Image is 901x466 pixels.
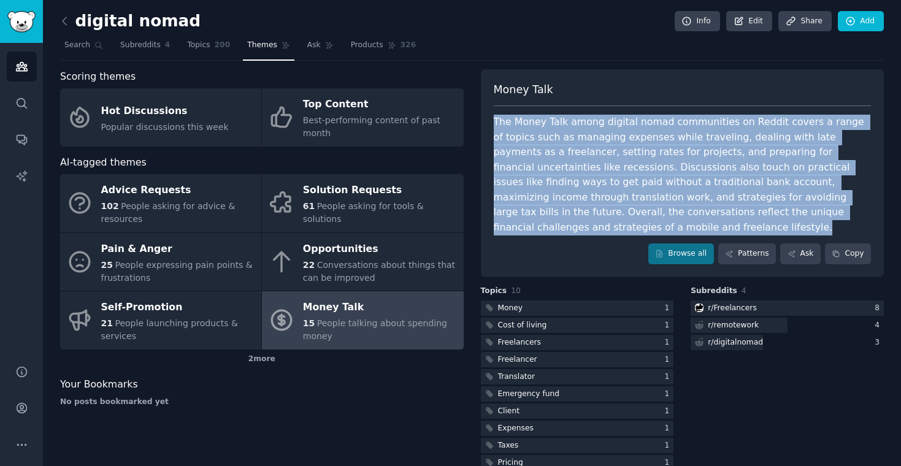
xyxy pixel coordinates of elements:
[60,349,464,369] div: 2 more
[262,174,463,232] a: Solution Requests61People asking for tools & solutions
[262,233,463,291] a: Opportunities22Conversations about things that can be improved
[347,36,420,61] a: Products326
[60,12,201,31] h2: digital nomad
[101,298,255,318] div: Self-Promotion
[691,335,884,350] a: r/digitalnomad3
[7,11,36,32] img: GummySearch logo
[401,40,416,51] span: 326
[303,239,457,259] div: Opportunities
[664,337,673,348] div: 1
[60,291,261,349] a: Self-Promotion21People launching products & services
[664,440,673,451] div: 1
[60,377,138,392] span: Your Bookmarks
[726,11,772,32] a: Edit
[708,337,763,348] div: r/ digitalnomad
[695,304,704,312] img: Freelancers
[875,303,884,314] div: 8
[494,115,872,235] div: The Money Talk among digital nomad communities on Reddit covers a range of topics such as managin...
[262,291,463,349] a: Money Talk15People talking about spending money
[481,403,674,419] a: Client1
[101,122,229,132] span: Popular discussions this week
[303,181,457,201] div: Solution Requests
[303,201,315,211] span: 61
[60,397,464,408] div: No posts bookmarked yet
[481,286,507,297] span: Topics
[825,243,871,264] button: Copy
[481,369,674,384] a: Translator1
[838,11,884,32] a: Add
[101,318,113,328] span: 21
[481,421,674,436] a: Expenses1
[664,406,673,417] div: 1
[498,389,560,400] div: Emergency fund
[691,318,884,333] a: r/remotework4
[303,318,315,328] span: 15
[165,40,171,51] span: 4
[664,303,673,314] div: 1
[498,303,523,314] div: Money
[498,440,519,451] div: Taxes
[247,40,277,51] span: Themes
[101,260,253,283] span: People expressing pain points & frustrations
[498,372,535,383] div: Translator
[303,115,440,138] span: Best-performing content of past month
[303,318,447,341] span: People talking about spending money
[498,406,520,417] div: Client
[742,286,746,295] span: 4
[498,423,534,434] div: Expenses
[60,174,261,232] a: Advice Requests102People asking for advice & resources
[101,181,255,201] div: Advice Requests
[664,372,673,383] div: 1
[101,239,255,259] div: Pain & Anger
[303,260,455,283] span: Conversations about things that can be improved
[101,101,229,121] div: Hot Discussions
[675,11,720,32] a: Info
[60,88,261,147] a: Hot DiscussionsPopular discussions this week
[101,201,119,211] span: 102
[481,386,674,402] a: Emergency fund1
[664,354,673,365] div: 1
[303,298,457,318] div: Money Talk
[243,36,294,61] a: Themes
[187,40,210,51] span: Topics
[481,300,674,316] a: Money1
[60,69,136,85] span: Scoring themes
[498,354,537,365] div: Freelancer
[708,320,759,331] div: r/ remotework
[481,318,674,333] a: Cost of living1
[101,201,236,224] span: People asking for advice & resources
[498,320,547,331] div: Cost of living
[183,36,234,61] a: Topics200
[351,40,383,51] span: Products
[511,286,521,295] span: 10
[708,303,757,314] div: r/ Freelancers
[307,40,321,51] span: Ask
[60,155,147,170] span: AI-tagged themes
[60,233,261,291] a: Pain & Anger25People expressing pain points & frustrations
[718,243,776,264] a: Patterns
[648,243,714,264] a: Browse all
[875,320,884,331] div: 4
[780,243,821,264] a: Ask
[116,36,174,61] a: Subreddits4
[303,36,338,61] a: Ask
[875,337,884,348] div: 3
[303,95,457,115] div: Top Content
[664,389,673,400] div: 1
[303,260,315,270] span: 22
[691,286,737,297] span: Subreddits
[101,260,113,270] span: 25
[101,318,238,341] span: People launching products & services
[494,82,553,97] span: Money Talk
[664,423,673,434] div: 1
[481,335,674,350] a: Freelancers1
[481,438,674,453] a: Taxes1
[215,40,231,51] span: 200
[64,40,90,51] span: Search
[664,320,673,331] div: 1
[120,40,161,51] span: Subreddits
[303,201,424,224] span: People asking for tools & solutions
[498,337,541,348] div: Freelancers
[691,300,884,316] a: Freelancersr/Freelancers8
[481,352,674,367] a: Freelancer1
